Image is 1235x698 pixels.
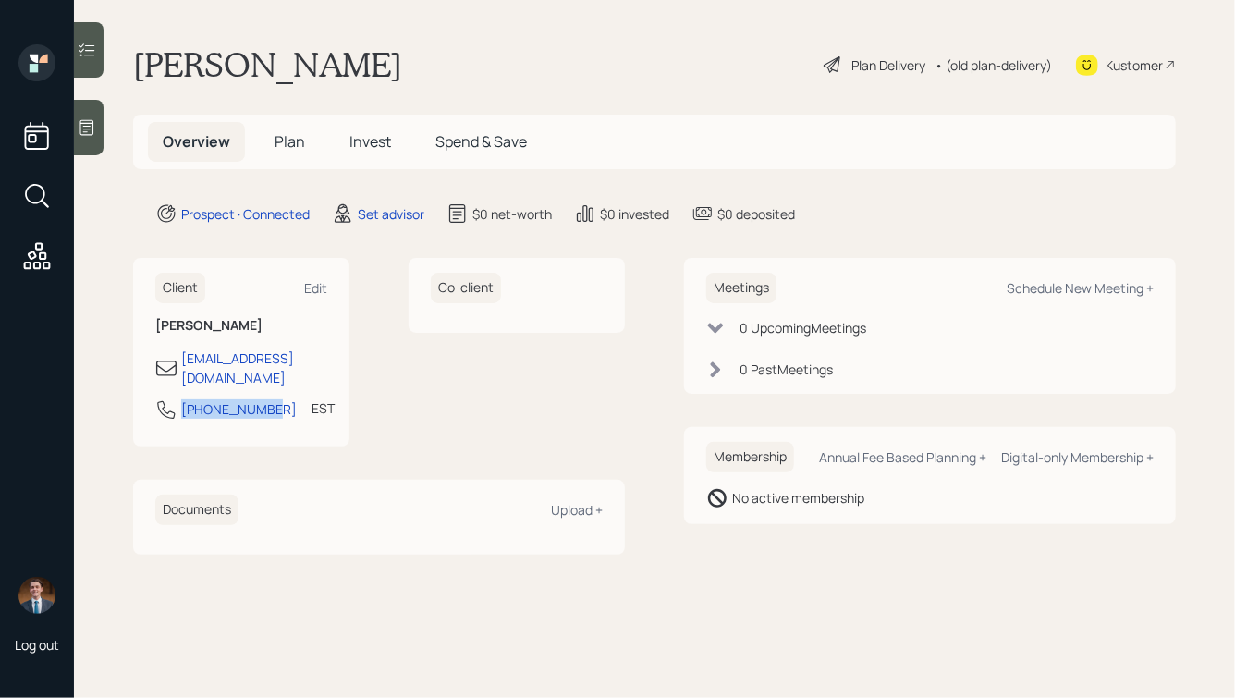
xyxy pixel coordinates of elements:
div: Annual Fee Based Planning + [819,448,986,466]
div: Schedule New Meeting + [1007,279,1154,297]
h6: [PERSON_NAME] [155,318,327,334]
span: Overview [163,131,230,152]
div: • (old plan-delivery) [935,55,1052,75]
div: [EMAIL_ADDRESS][DOMAIN_NAME] [181,349,327,387]
h6: Meetings [706,273,776,303]
span: Invest [349,131,391,152]
div: No active membership [732,488,864,508]
div: EST [312,398,335,418]
div: Log out [15,636,59,654]
div: 0 Past Meeting s [740,360,833,379]
span: Spend & Save [435,131,527,152]
div: Edit [304,279,327,297]
div: Set advisor [358,204,424,224]
div: Prospect · Connected [181,204,310,224]
div: Upload + [551,501,603,519]
span: Plan [275,131,305,152]
div: Kustomer [1106,55,1163,75]
div: Digital-only Membership + [1001,448,1154,466]
h6: Client [155,273,205,303]
div: $0 invested [600,204,669,224]
h1: [PERSON_NAME] [133,44,402,85]
div: Plan Delivery [851,55,925,75]
img: hunter_neumayer.jpg [18,577,55,614]
div: [PHONE_NUMBER] [181,399,297,419]
div: $0 net-worth [472,204,552,224]
h6: Documents [155,495,238,525]
div: 0 Upcoming Meeting s [740,318,866,337]
h6: Membership [706,442,794,472]
h6: Co-client [431,273,501,303]
div: $0 deposited [717,204,795,224]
